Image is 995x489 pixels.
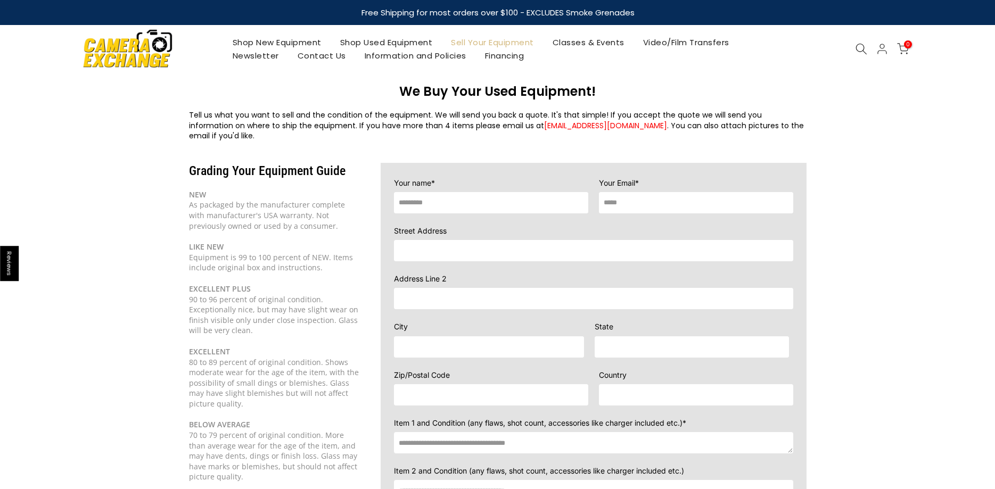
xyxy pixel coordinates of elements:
a: Sell Your Equipment [442,36,544,49]
strong: Free Shipping for most orders over $100 - EXCLUDES Smoke Grenades [361,7,634,18]
span: Your name [394,178,431,187]
a: Classes & Events [543,36,634,49]
a: Information and Policies [355,49,475,62]
a: [EMAIL_ADDRESS][DOMAIN_NAME] [544,120,667,131]
h3: We Buy Your Used Equipment! [189,84,807,100]
b: EXCELLENT [189,346,230,357]
h3: Grading Your Equipment Guide [189,163,359,179]
div: 90 to 96 percent of original condition. Exceptionally nice, but may have slight wear on finish vi... [189,294,359,336]
span: Item 2 and Condition (any flaws, shot count, accessories like charger included etc.) [394,466,684,475]
div: As packaged by the manufacturer complete with manufacturer's USA warranty. Not previously owned o... [189,189,359,231]
span: Street Address [394,226,447,235]
a: Newsletter [223,49,288,62]
span: Item 1 and Condition (any flaws, shot count, accessories like charger included etc.) [394,418,682,427]
span: City [394,322,408,331]
a: Shop New Equipment [223,36,331,49]
b: BELOW AVERAGE [189,419,250,429]
b: NEW [189,189,206,200]
b: LIKE NEW [189,242,224,252]
div: 80 to 89 percent of original condition. Shows moderate wear for the age of the item, with the pos... [189,357,359,409]
a: Contact Us [288,49,355,62]
span: Zip/Postal Code [394,370,450,379]
span: Country [599,370,627,379]
div: 70 to 79 percent of original condition. More than average wear for the age of the item, and may h... [189,430,359,482]
span: Address Line 2 [394,274,447,283]
b: EXCELLENT PLUS [189,284,251,294]
a: Shop Used Equipment [331,36,442,49]
a: 0 [897,43,909,55]
span: State [595,322,613,331]
a: Financing [475,49,533,62]
div: Tell us what you want to sell and the condition of the equipment. We will send you back a quote. ... [189,110,807,142]
a: Video/Film Transfers [634,36,738,49]
div: Equipment is 99 to 100 percent of NEW. Items include original box and instructions. [189,242,359,273]
span: Your Email [599,178,635,187]
span: 0 [904,40,912,48]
